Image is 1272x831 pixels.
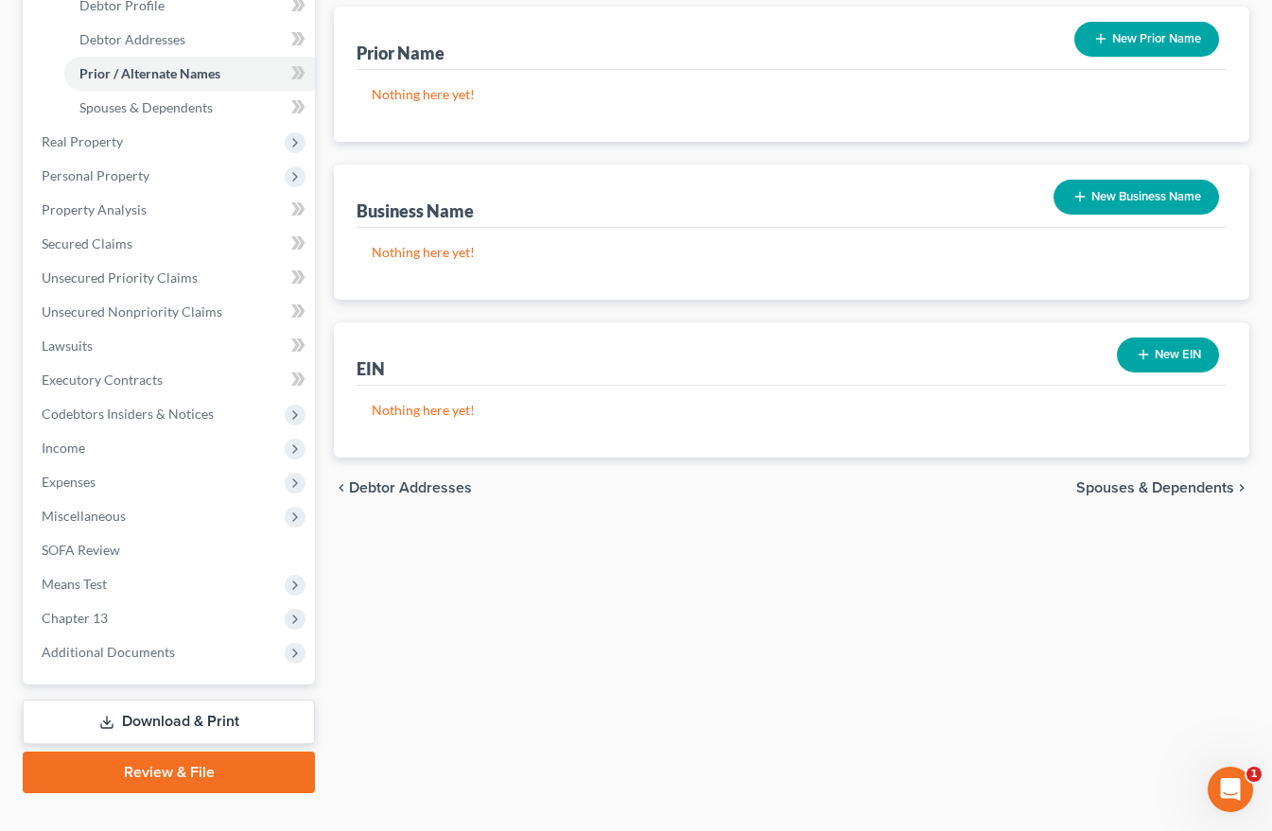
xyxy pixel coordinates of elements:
[1076,480,1234,495] span: Spouses & Dependents
[42,167,149,183] span: Personal Property
[79,31,185,47] span: Debtor Addresses
[1246,767,1262,782] span: 1
[1076,480,1249,495] button: Spouses & Dependents chevron_right
[26,363,315,397] a: Executory Contracts
[357,199,474,222] div: Business Name
[42,440,85,456] span: Income
[26,329,315,363] a: Lawsuits
[42,474,96,490] span: Expenses
[1117,338,1219,372] button: New EIN
[42,406,214,422] span: Codebtors Insiders & Notices
[26,295,315,329] a: Unsecured Nonpriority Claims
[64,57,315,91] a: Prior / Alternate Names
[357,357,385,380] div: EIN
[64,91,315,125] a: Spouses & Dependents
[42,372,163,388] span: Executory Contracts
[79,65,220,81] span: Prior / Alternate Names
[42,610,108,626] span: Chapter 13
[372,401,1211,420] p: Nothing here yet!
[42,269,198,286] span: Unsecured Priority Claims
[42,644,175,660] span: Additional Documents
[26,193,315,227] a: Property Analysis
[23,700,315,744] a: Download & Print
[26,227,315,261] a: Secured Claims
[42,508,126,524] span: Miscellaneous
[334,480,349,495] i: chevron_left
[1054,180,1219,215] button: New Business Name
[23,752,315,793] a: Review & File
[42,201,147,217] span: Property Analysis
[372,243,1211,262] p: Nothing here yet!
[1074,22,1219,57] button: New Prior Name
[372,85,1211,104] p: Nothing here yet!
[1234,480,1249,495] i: chevron_right
[357,42,444,64] div: Prior Name
[42,576,107,592] span: Means Test
[42,542,120,558] span: SOFA Review
[334,480,472,495] button: chevron_left Debtor Addresses
[42,303,222,320] span: Unsecured Nonpriority Claims
[42,235,132,251] span: Secured Claims
[42,338,93,354] span: Lawsuits
[1208,767,1253,812] iframe: Intercom live chat
[42,133,123,149] span: Real Property
[26,533,315,567] a: SOFA Review
[26,261,315,295] a: Unsecured Priority Claims
[79,99,213,115] span: Spouses & Dependents
[349,480,472,495] span: Debtor Addresses
[64,23,315,57] a: Debtor Addresses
